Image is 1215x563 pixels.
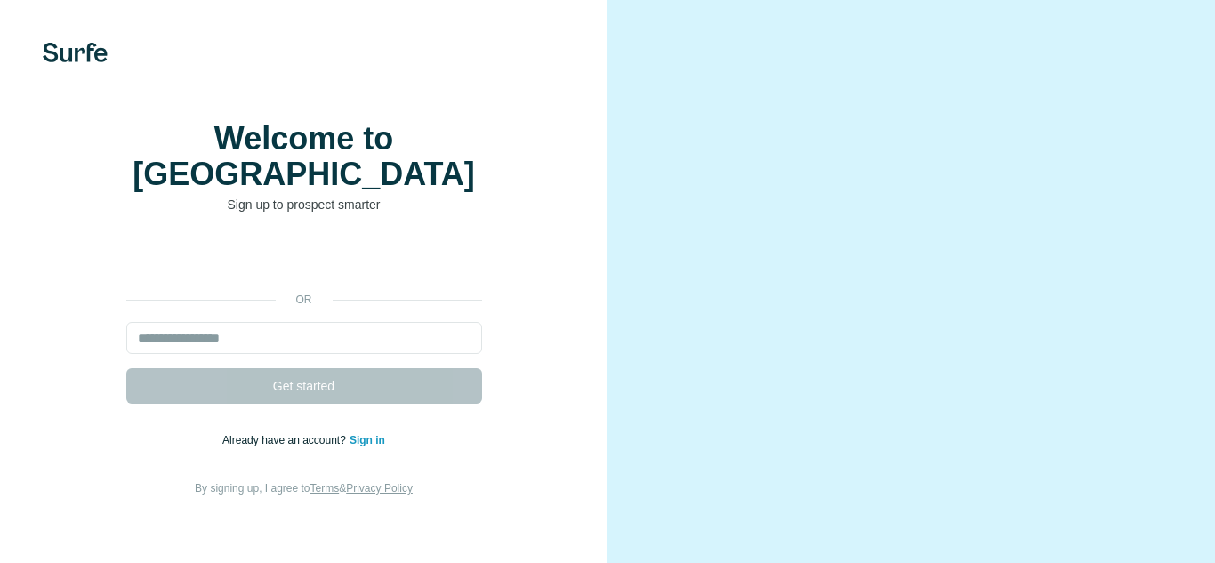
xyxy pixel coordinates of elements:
a: Terms [310,482,340,495]
iframe: Sign in with Google Button [117,240,491,279]
span: By signing up, I agree to & [195,482,413,495]
h1: Welcome to [GEOGRAPHIC_DATA] [126,121,482,192]
img: Surfe's logo [43,43,108,62]
p: or [276,292,333,308]
a: Privacy Policy [346,482,413,495]
p: Sign up to prospect smarter [126,196,482,213]
a: Sign in [350,434,385,446]
span: Already have an account? [222,434,350,446]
